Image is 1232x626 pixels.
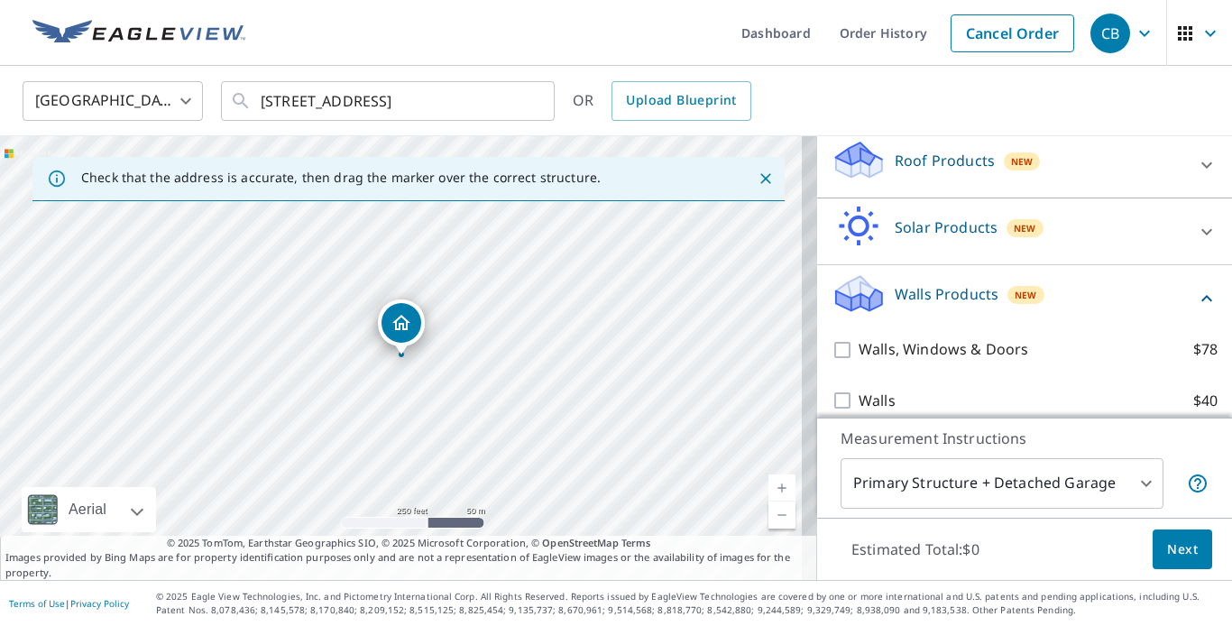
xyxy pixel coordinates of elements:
[895,216,998,238] p: Solar Products
[841,428,1209,449] p: Measurement Instructions
[1193,338,1218,361] p: $78
[378,299,425,355] div: Dropped pin, building 1, Residential property, 17816 E 2nd Ave Spokane Valley, WA 99016
[895,150,995,171] p: Roof Products
[261,76,518,126] input: Search by address or latitude-longitude
[951,14,1074,52] a: Cancel Order
[9,597,65,610] a: Terms of Use
[22,487,156,532] div: Aerial
[63,487,112,532] div: Aerial
[859,338,1028,361] p: Walls, Windows & Doors
[9,598,129,609] p: |
[32,20,245,47] img: EV Logo
[895,283,998,305] p: Walls Products
[1090,14,1130,53] div: CB
[573,81,751,121] div: OR
[859,390,896,412] p: Walls
[1193,390,1218,412] p: $40
[626,89,736,112] span: Upload Blueprint
[841,458,1163,509] div: Primary Structure + Detached Garage
[832,272,1218,324] div: Walls ProductsNew
[1011,154,1034,169] span: New
[837,529,994,569] p: Estimated Total: $0
[70,597,129,610] a: Privacy Policy
[832,206,1218,257] div: Solar ProductsNew
[156,590,1223,617] p: © 2025 Eagle View Technologies, Inc. and Pictometry International Corp. All Rights Reserved. Repo...
[1187,473,1209,494] span: Your report will include the primary structure and a detached garage if one exists.
[1167,539,1198,561] span: Next
[768,502,795,529] a: Current Level 17, Zoom Out
[621,536,651,549] a: Terms
[1153,529,1212,570] button: Next
[542,536,618,549] a: OpenStreetMap
[754,167,777,190] button: Close
[167,536,651,551] span: © 2025 TomTom, Earthstar Geographics SIO, © 2025 Microsoft Corporation, ©
[23,76,203,126] div: [GEOGRAPHIC_DATA]
[1014,221,1036,235] span: New
[611,81,750,121] a: Upload Blueprint
[81,170,601,186] p: Check that the address is accurate, then drag the marker over the correct structure.
[1015,288,1037,302] span: New
[768,474,795,502] a: Current Level 17, Zoom In
[832,139,1218,190] div: Roof ProductsNew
